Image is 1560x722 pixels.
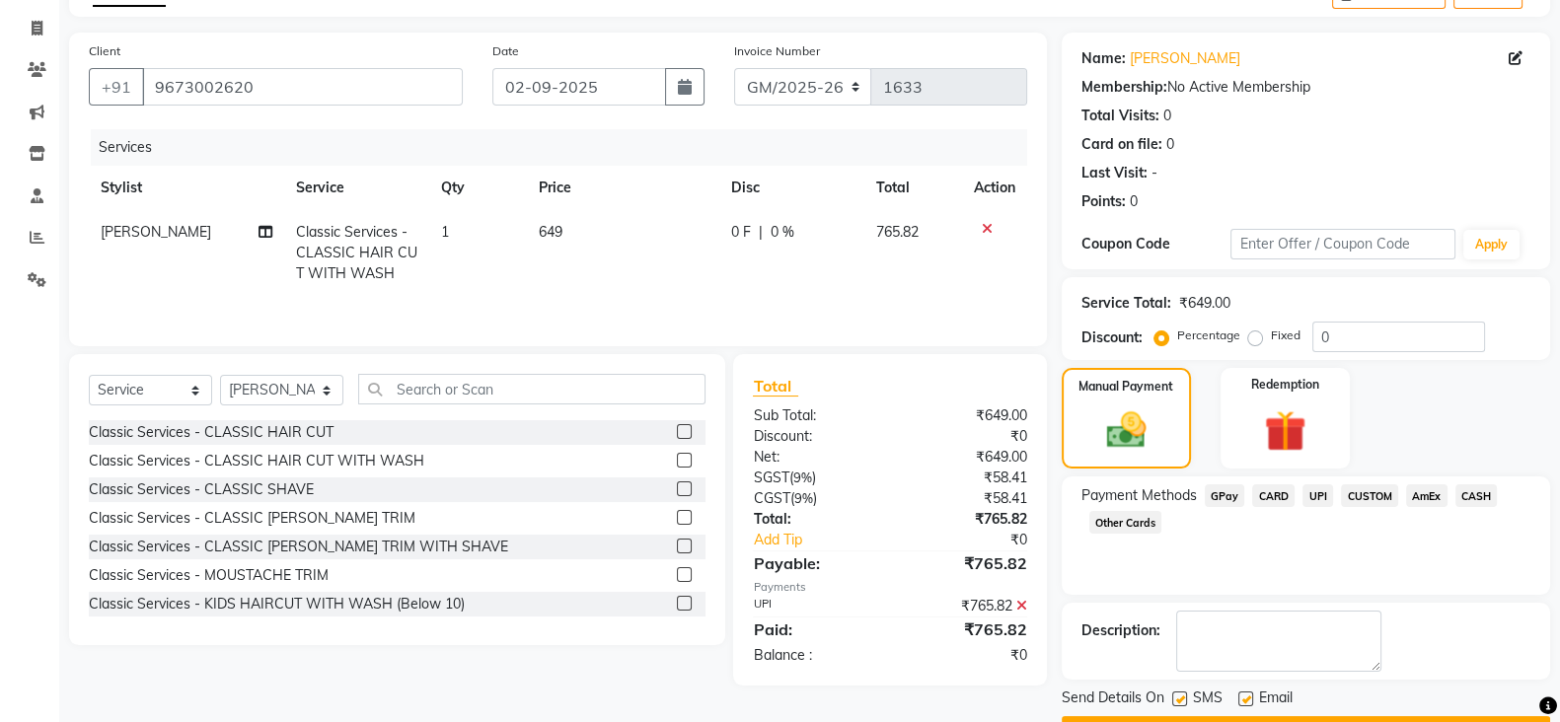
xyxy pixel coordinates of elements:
div: ( ) [738,488,890,509]
span: Payment Methods [1081,485,1197,506]
div: Service Total: [1081,293,1171,314]
div: Classic Services - CLASSIC [PERSON_NAME] TRIM WITH SHAVE [89,537,508,557]
div: 0 [1166,134,1174,155]
a: [PERSON_NAME] [1130,48,1240,69]
label: Client [89,42,120,60]
span: Send Details On [1062,687,1164,712]
span: SMS [1193,687,1223,712]
label: Fixed [1271,326,1300,344]
div: 0 [1163,106,1171,126]
div: ₹765.82 [890,617,1042,641]
th: Total [864,166,962,210]
span: Other Cards [1089,511,1162,534]
span: SGST [753,469,788,486]
div: Discount: [1081,327,1143,348]
div: No Active Membership [1081,77,1530,98]
div: Total: [738,509,890,530]
span: UPI [1302,484,1333,507]
div: ₹58.41 [890,488,1042,509]
div: ₹765.82 [890,551,1042,575]
label: Date [492,42,519,60]
span: Email [1259,687,1293,712]
div: Classic Services - MOUSTACHE TRIM [89,565,329,586]
span: 9% [792,469,811,485]
div: Classic Services - KIDS HAIRCUT WITH WASH (Below 10) [89,594,465,614]
div: ₹649.00 [890,405,1042,426]
span: 9% [793,490,812,506]
div: Classic Services - CLASSIC SHAVE [89,479,314,500]
label: Invoice Number [734,42,820,60]
div: Last Visit: [1081,163,1148,183]
span: Classic Services - CLASSIC HAIR CUT WITH WASH [296,223,417,282]
div: ₹0 [890,645,1042,666]
div: 0 [1130,191,1138,212]
div: ₹765.82 [890,596,1042,616]
span: 1 [441,223,449,241]
div: ₹0 [890,426,1042,447]
img: _cash.svg [1094,407,1158,453]
th: Action [962,166,1027,210]
div: ₹649.00 [1179,293,1230,314]
div: Discount: [738,426,890,447]
div: ₹0 [916,530,1042,550]
div: ₹649.00 [890,447,1042,468]
div: ₹58.41 [890,468,1042,488]
button: Apply [1463,230,1520,259]
label: Redemption [1251,376,1319,394]
div: Sub Total: [738,405,890,426]
span: AmEx [1406,484,1448,507]
div: Balance : [738,645,890,666]
img: _gift.svg [1251,405,1318,457]
div: Payable: [738,551,890,575]
div: ( ) [738,468,890,488]
div: - [1151,163,1157,183]
th: Stylist [89,166,284,210]
div: Classic Services - CLASSIC HAIR CUT WITH WASH [89,451,424,471]
span: [PERSON_NAME] [101,223,211,241]
div: Paid: [738,617,890,641]
span: 0 % [771,222,794,243]
span: CUSTOM [1341,484,1398,507]
div: Card on file: [1081,134,1162,155]
th: Disc [719,166,864,210]
span: 765.82 [876,223,919,241]
div: Total Visits: [1081,106,1159,126]
th: Price [526,166,718,210]
label: Percentage [1177,326,1240,344]
span: 0 F [731,222,751,243]
span: | [759,222,763,243]
input: Search by Name/Mobile/Email/Code [142,68,463,106]
span: GPay [1205,484,1245,507]
th: Qty [429,166,526,210]
div: Classic Services - CLASSIC [PERSON_NAME] TRIM [89,508,415,529]
label: Manual Payment [1078,378,1173,396]
div: Membership: [1081,77,1167,98]
div: Net: [738,447,890,468]
div: UPI [738,596,890,616]
a: Add Tip [738,530,915,550]
div: Services [91,129,1042,166]
div: Description: [1081,620,1160,641]
div: Coupon Code [1081,234,1231,254]
div: Points: [1081,191,1126,212]
button: +91 [89,68,144,106]
th: Service [284,166,429,210]
span: CARD [1252,484,1295,507]
span: CASH [1455,484,1498,507]
div: Payments [753,579,1026,596]
div: ₹765.82 [890,509,1042,530]
input: Enter Offer / Coupon Code [1230,229,1455,259]
span: 649 [538,223,561,241]
div: Classic Services - CLASSIC HAIR CUT [89,422,334,443]
div: Name: [1081,48,1126,69]
span: Total [753,376,798,397]
input: Search or Scan [358,374,706,404]
span: CGST [753,489,789,507]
